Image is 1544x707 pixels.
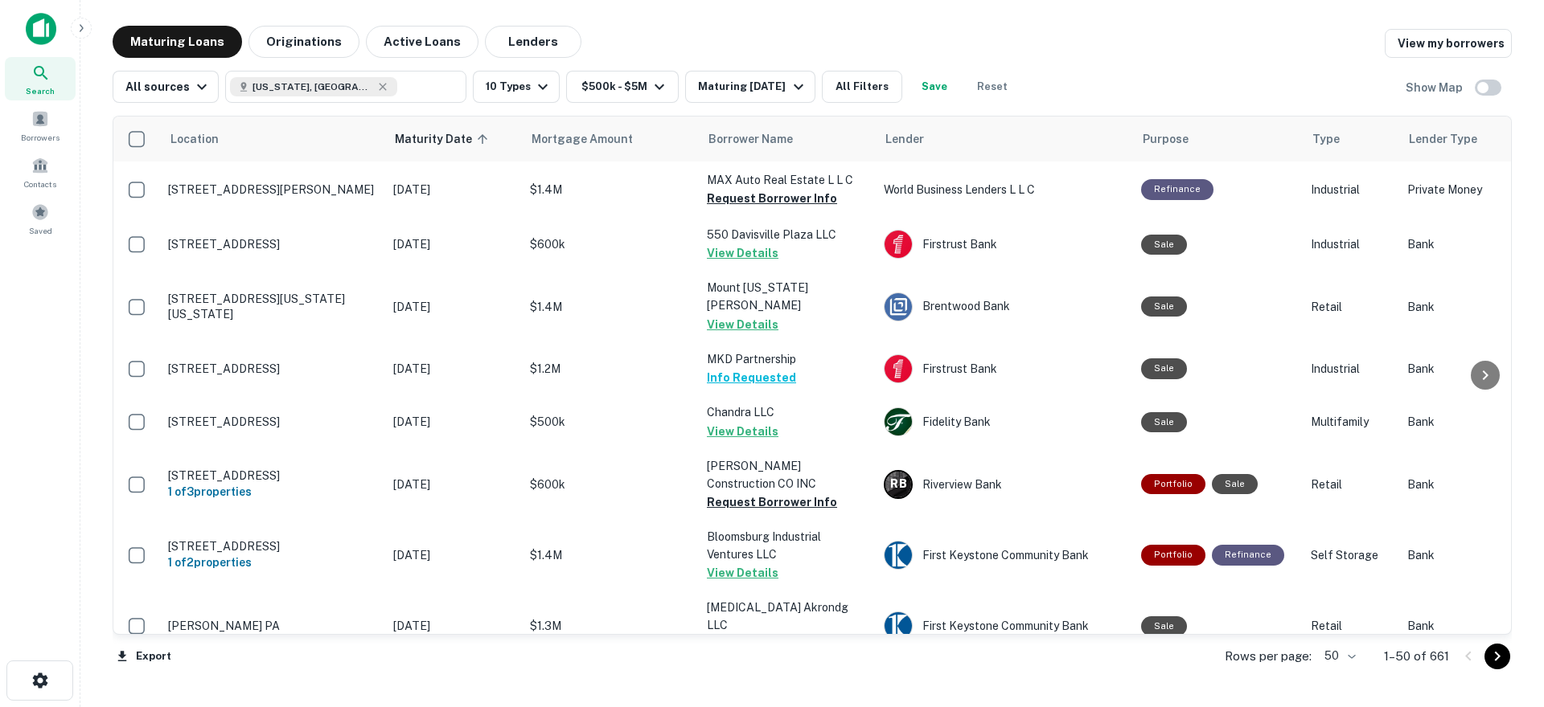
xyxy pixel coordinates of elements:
[885,129,924,149] span: Lender
[698,77,807,96] div: Maturing [DATE]
[160,116,385,161] th: Location
[1133,116,1303,161] th: Purpose
[707,279,868,314] p: Mount [US_STATE] [PERSON_NAME]
[168,237,377,251] p: [STREET_ADDRESS]
[885,408,912,435] img: picture
[1311,298,1391,316] p: Retail
[24,178,56,190] span: Contacts
[125,77,211,96] div: All sources
[884,407,1125,436] div: Fidelity Bank
[884,354,1125,383] div: Firstrust Bank
[1464,578,1544,656] iframe: Chat Widget
[530,298,691,316] p: $1.4M
[708,129,793,149] span: Borrower Name
[253,80,373,94] span: [US_STATE], [GEOGRAPHIC_DATA]
[884,470,1125,499] div: Riverview Bank
[26,13,56,45] img: capitalize-icon.png
[473,71,560,103] button: 10 Types
[707,528,868,563] p: Bloomsburg Industrial Ventures LLC
[532,129,654,149] span: Mortgage Amount
[566,71,679,103] button: $500k - $5M
[1385,29,1512,58] a: View my borrowers
[1407,546,1536,564] p: Bank
[876,116,1133,161] th: Lender
[1212,545,1284,565] div: This loan purpose was for refinancing
[393,617,514,635] p: [DATE]
[5,197,76,240] a: Saved
[1141,412,1187,432] div: Sale
[168,619,377,633] p: [PERSON_NAME] PA
[113,644,175,668] button: Export
[1225,647,1312,666] p: Rows per page:
[884,181,1125,198] p: World Business Lenders L L C
[168,554,377,571] h6: 1 of 2 properties
[1311,181,1391,198] p: Industrial
[707,368,796,387] button: Info Requested
[170,129,219,149] span: Location
[1311,546,1391,564] p: Self Storage
[884,541,1125,570] div: First Keystone Community Bank
[909,71,960,103] button: Save your search to get updates of matches that match your search criteria.
[707,315,778,334] button: View Details
[1407,413,1536,431] p: Bank
[1407,617,1536,635] p: Bank
[967,71,1018,103] button: Reset
[393,413,514,431] p: [DATE]
[113,26,242,58] button: Maturing Loans
[707,226,868,243] p: 550 Davisville Plaza LLC
[707,563,778,582] button: View Details
[1407,181,1536,198] p: Private Money
[1311,413,1391,431] p: Multifamily
[168,362,377,376] p: [STREET_ADDRESS]
[1409,129,1477,149] span: Lender Type
[5,104,76,147] div: Borrowers
[5,57,76,100] a: Search
[530,413,691,431] p: $500k
[685,71,815,103] button: Maturing [DATE]
[707,457,868,492] p: [PERSON_NAME] Construction CO INC
[1141,545,1205,565] div: This is a portfolio loan with 2 properties
[822,71,902,103] button: All Filters
[707,350,868,368] p: MKD Partnership
[1407,298,1536,316] p: Bank
[530,181,691,198] p: $1.4M
[168,468,377,483] p: [STREET_ADDRESS]
[884,292,1125,321] div: Brentwood Bank
[485,26,581,58] button: Lenders
[168,483,377,501] h6: 1 of 3 properties
[530,235,691,253] p: $600k
[168,292,377,321] p: [STREET_ADDRESS][US_STATE][US_STATE]
[1311,617,1391,635] p: Retail
[1303,116,1399,161] th: Type
[1406,79,1465,96] h6: Show Map
[699,116,876,161] th: Borrower Name
[1141,235,1187,255] div: Sale
[385,116,522,161] th: Maturity Date
[395,129,493,149] span: Maturity Date
[1143,129,1189,149] span: Purpose
[707,189,837,208] button: Request Borrower Info
[1212,474,1258,494] div: Sale
[393,476,514,493] p: [DATE]
[1312,129,1340,149] span: Type
[1311,476,1391,493] p: Retail
[1141,179,1213,199] div: This loan purpose was for refinancing
[248,26,359,58] button: Originations
[530,546,691,564] p: $1.4M
[1311,360,1391,378] p: Industrial
[530,476,691,493] p: $600k
[168,182,377,197] p: [STREET_ADDRESS][PERSON_NAME]
[366,26,478,58] button: Active Loans
[1407,235,1536,253] p: Bank
[393,546,514,564] p: [DATE]
[707,599,868,634] p: [MEDICAL_DATA] Akrondg LLC
[885,355,912,382] img: picture
[1141,296,1187,317] div: Sale
[29,224,52,237] span: Saved
[885,231,912,258] img: picture
[890,476,906,492] p: R B
[168,415,377,429] p: [STREET_ADDRESS]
